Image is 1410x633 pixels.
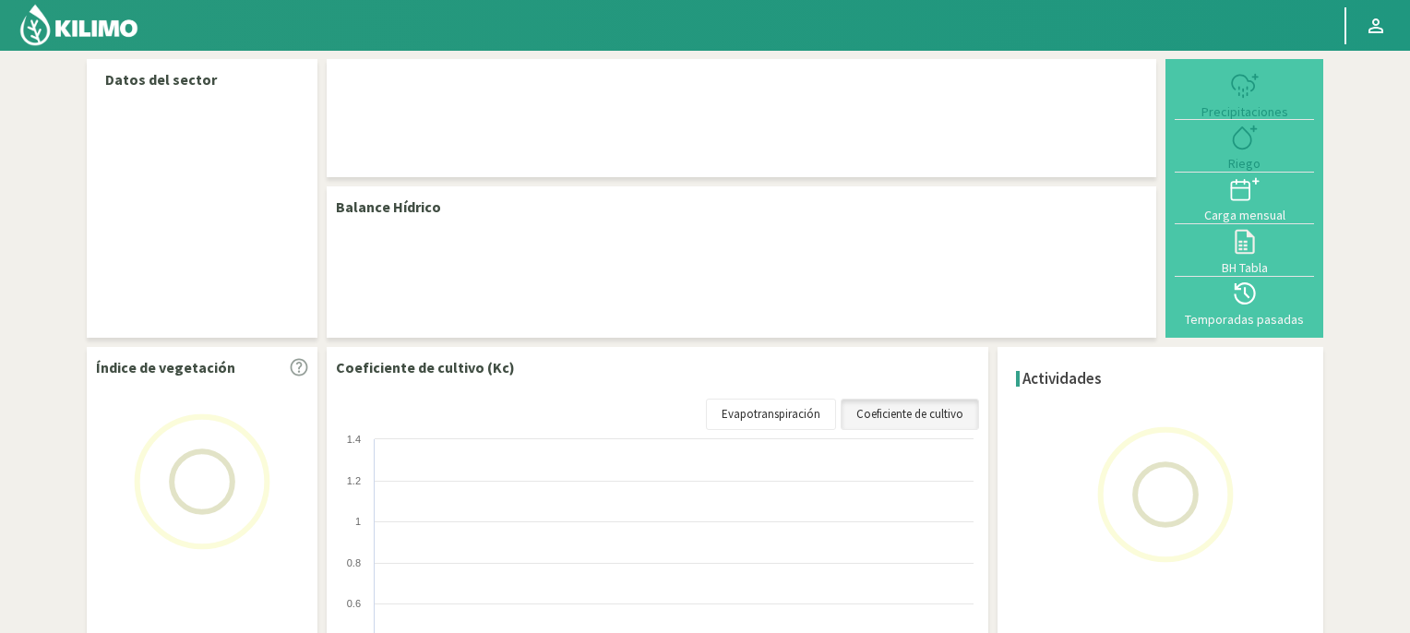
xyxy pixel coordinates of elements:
[1180,157,1308,170] div: Riego
[1175,173,1314,224] button: Carga mensual
[1073,402,1258,587] img: Loading...
[347,557,361,568] text: 0.8
[355,516,361,527] text: 1
[347,598,361,609] text: 0.6
[1180,313,1308,326] div: Temporadas pasadas
[1180,261,1308,274] div: BH Tabla
[841,399,979,430] a: Coeficiente de cultivo
[347,475,361,486] text: 1.2
[96,356,235,378] p: Índice de vegetación
[336,196,441,218] p: Balance Hídrico
[1175,120,1314,172] button: Riego
[1175,68,1314,120] button: Precipitaciones
[1180,105,1308,118] div: Precipitaciones
[336,356,515,378] p: Coeficiente de cultivo (Kc)
[105,68,299,90] p: Datos del sector
[1175,224,1314,276] button: BH Tabla
[706,399,836,430] a: Evapotranspiración
[110,389,294,574] img: Loading...
[1175,277,1314,328] button: Temporadas pasadas
[1022,370,1102,388] h4: Actividades
[1180,209,1308,221] div: Carga mensual
[347,434,361,445] text: 1.4
[18,3,139,47] img: Kilimo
